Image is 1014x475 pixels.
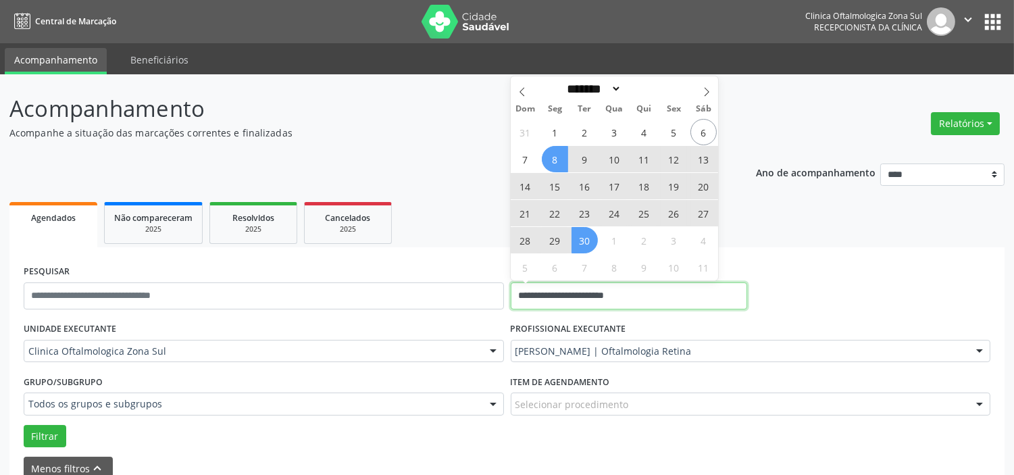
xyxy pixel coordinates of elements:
span: Outubro 11, 2025 [690,254,717,280]
p: Acompanhamento [9,92,706,126]
span: Outubro 2, 2025 [631,227,657,253]
span: Setembro 10, 2025 [601,146,628,172]
span: Dom [511,105,540,114]
label: PESQUISAR [24,261,70,282]
div: 2025 [314,224,382,234]
span: Clinica Oftalmologica Zona Sul [28,345,476,358]
i:  [961,12,975,27]
span: Setembro 4, 2025 [631,119,657,145]
span: Setembro 12, 2025 [661,146,687,172]
span: [PERSON_NAME] | Oftalmologia Retina [515,345,963,358]
button:  [955,7,981,36]
div: 2025 [114,224,193,234]
span: Todos os grupos e subgrupos [28,397,476,411]
span: Qui [629,105,659,114]
span: Sex [659,105,688,114]
span: Recepcionista da clínica [814,22,922,33]
span: Setembro 19, 2025 [661,173,687,199]
label: Grupo/Subgrupo [24,372,103,393]
span: Setembro 6, 2025 [690,119,717,145]
span: Setembro 8, 2025 [542,146,568,172]
span: Setembro 15, 2025 [542,173,568,199]
p: Ano de acompanhamento [756,164,876,180]
span: Outubro 10, 2025 [661,254,687,280]
div: 2025 [220,224,287,234]
label: PROFISSIONAL EXECUTANTE [511,319,626,340]
select: Month [563,82,622,96]
label: UNIDADE EXECUTANTE [24,319,116,340]
span: Sáb [688,105,718,114]
span: Setembro 7, 2025 [512,146,538,172]
span: Setembro 16, 2025 [572,173,598,199]
a: Central de Marcação [9,10,116,32]
span: Setembro 13, 2025 [690,146,717,172]
span: Setembro 17, 2025 [601,173,628,199]
span: Não compareceram [114,212,193,224]
span: Setembro 28, 2025 [512,227,538,253]
span: Setembro 18, 2025 [631,173,657,199]
span: Setembro 24, 2025 [601,200,628,226]
span: Setembro 22, 2025 [542,200,568,226]
span: Outubro 6, 2025 [542,254,568,280]
span: Qua [600,105,630,114]
span: Setembro 27, 2025 [690,200,717,226]
span: Setembro 3, 2025 [601,119,628,145]
span: Setembro 1, 2025 [542,119,568,145]
div: Clinica Oftalmologica Zona Sul [805,10,922,22]
span: Central de Marcação [35,16,116,27]
span: Setembro 5, 2025 [661,119,687,145]
span: Agosto 31, 2025 [512,119,538,145]
span: Setembro 29, 2025 [542,227,568,253]
span: Outubro 4, 2025 [690,227,717,253]
span: Selecionar procedimento [515,397,629,411]
span: Setembro 20, 2025 [690,173,717,199]
span: Setembro 26, 2025 [661,200,687,226]
span: Cancelados [326,212,371,224]
span: Setembro 21, 2025 [512,200,538,226]
span: Outubro 5, 2025 [512,254,538,280]
a: Acompanhamento [5,48,107,74]
p: Acompanhe a situação das marcações correntes e finalizadas [9,126,706,140]
label: Item de agendamento [511,372,610,393]
span: Resolvidos [232,212,274,224]
button: Filtrar [24,425,66,448]
img: img [927,7,955,36]
span: Agendados [31,212,76,224]
input: Year [622,82,666,96]
a: Beneficiários [121,48,198,72]
span: Ter [570,105,600,114]
span: Setembro 9, 2025 [572,146,598,172]
span: Outubro 1, 2025 [601,227,628,253]
span: Seg [540,105,570,114]
span: Setembro 2, 2025 [572,119,598,145]
span: Outubro 9, 2025 [631,254,657,280]
span: Outubro 3, 2025 [661,227,687,253]
span: Outubro 8, 2025 [601,254,628,280]
span: Setembro 30, 2025 [572,227,598,253]
button: Relatórios [931,112,1000,135]
span: Setembro 23, 2025 [572,200,598,226]
button: apps [981,10,1005,34]
span: Setembro 25, 2025 [631,200,657,226]
span: Setembro 14, 2025 [512,173,538,199]
span: Setembro 11, 2025 [631,146,657,172]
span: Outubro 7, 2025 [572,254,598,280]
